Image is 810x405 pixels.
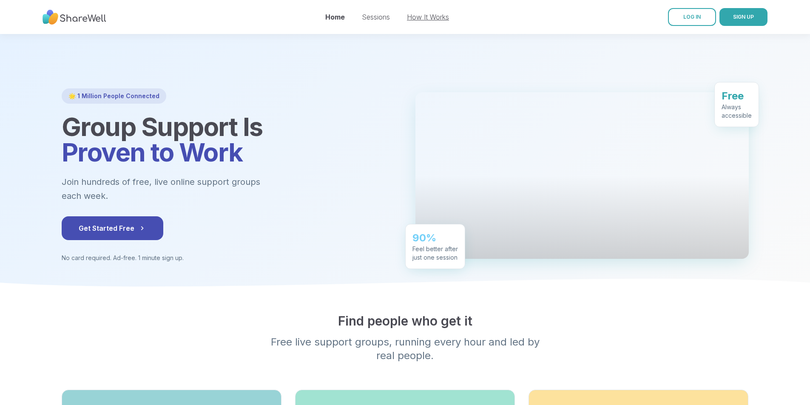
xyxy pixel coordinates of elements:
[62,114,395,165] h1: Group Support Is
[62,175,307,203] p: Join hundreds of free, live online support groups each week.
[242,335,568,363] p: Free live support groups, running every hour and led by real people.
[362,13,390,21] a: Sessions
[62,254,395,262] p: No card required. Ad-free. 1 minute sign up.
[412,244,458,261] div: Feel better after just one session
[325,13,345,21] a: Home
[62,313,749,329] h2: Find people who get it
[43,6,106,29] img: ShareWell Nav Logo
[62,216,163,240] button: Get Started Free
[407,13,449,21] a: How It Works
[722,89,752,102] div: Free
[79,223,146,233] span: Get Started Free
[719,8,767,26] button: SIGN UP
[62,137,243,167] span: Proven to Work
[733,14,754,20] span: SIGN UP
[412,231,458,244] div: 90%
[668,8,716,26] a: LOG IN
[62,88,166,104] div: 🌟 1 Million People Connected
[722,102,752,119] div: Always accessible
[683,14,701,20] span: LOG IN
